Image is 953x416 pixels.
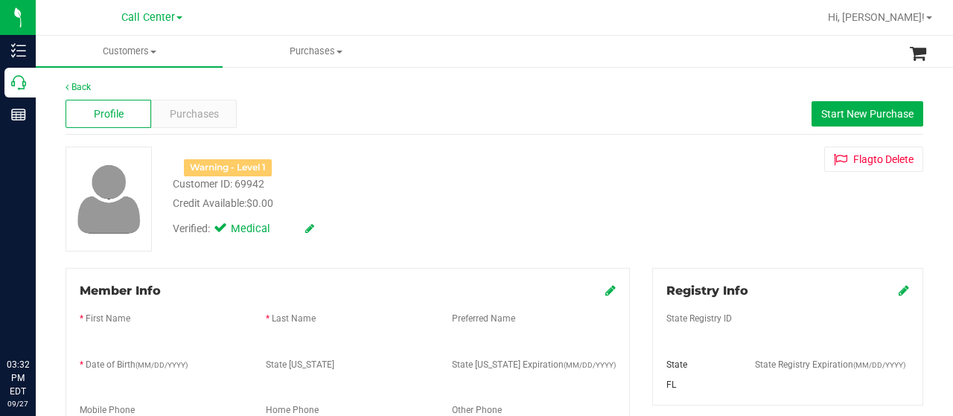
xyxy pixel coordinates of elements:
[666,312,732,325] label: State Registry ID
[246,197,273,209] span: $0.00
[655,358,744,371] div: State
[452,312,515,325] label: Preferred Name
[86,358,188,371] label: Date of Birth
[36,36,223,67] a: Customers
[44,295,62,313] iframe: Resource center unread badge
[36,45,223,58] span: Customers
[121,11,175,24] span: Call Center
[266,358,334,371] label: State [US_STATE]
[94,106,124,122] span: Profile
[15,297,60,342] iframe: Resource center
[7,358,29,398] p: 03:32 PM EDT
[828,11,925,23] span: Hi, [PERSON_NAME]!
[812,101,923,127] button: Start New Purchase
[821,108,914,120] span: Start New Purchase
[173,176,264,192] div: Customer ID: 69942
[173,221,314,237] div: Verified:
[853,361,905,369] span: (MM/DD/YYYY)
[564,361,616,369] span: (MM/DD/YYYY)
[86,312,130,325] label: First Name
[272,312,316,325] label: Last Name
[824,147,923,172] button: Flagto Delete
[7,398,29,409] p: 09/27
[223,36,409,67] a: Purchases
[66,82,91,92] a: Back
[11,43,26,58] inline-svg: Inventory
[184,159,272,176] div: Warning - Level 1
[80,284,161,298] span: Member Info
[11,107,26,122] inline-svg: Reports
[136,361,188,369] span: (MM/DD/YYYY)
[11,75,26,90] inline-svg: Call Center
[666,284,748,298] span: Registry Info
[655,378,744,391] div: FL
[755,358,905,371] label: State Registry Expiration
[452,358,616,371] label: State [US_STATE] Expiration
[170,106,219,122] span: Purchases
[231,221,290,237] span: Medical
[70,161,148,237] img: user-icon.png
[223,45,409,58] span: Purchases
[173,196,590,211] div: Credit Available:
